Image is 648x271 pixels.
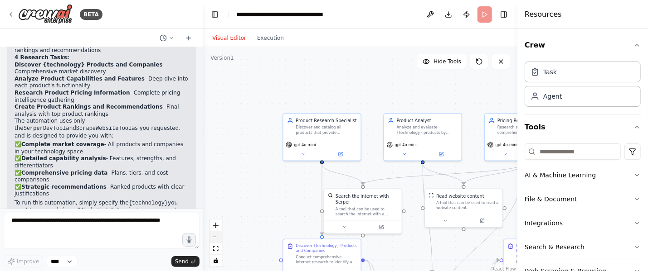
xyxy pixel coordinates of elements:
[525,211,641,235] button: Integrations
[21,155,106,162] strong: Detailed capability analysis
[294,142,316,147] span: gpt-4o-mini
[182,233,196,247] button: Click to speak your automation idea
[80,9,102,20] div: BETA
[323,150,358,158] button: Open in side panel
[384,113,463,161] div: Product AnalystAnalyze and evaluate {technology} products by examining their websites to extract ...
[543,67,557,76] div: Task
[156,33,178,43] button: Switch to previous chat
[171,256,200,267] button: Send
[424,188,503,228] div: ScrapeWebsiteToolRead website contentA tool that can be used to read a website content.
[497,118,559,124] div: Pricing Research Specialist
[210,219,222,231] button: zoom in
[210,219,222,266] div: React Flow controls
[15,62,163,68] strong: Discover {technology} Products and Companies
[236,10,338,19] nav: breadcrumb
[319,164,325,235] g: Edge from 0b743c1d-867d-4d1c-97e5-af5a71109a3d to d316f032-92b6-446a-b4d9-59e2ef516984
[461,164,527,185] g: Edge from 5199dd20-0864-406c-a83b-22f7bc5e9ed3 to dab2aa30-4810-4b84-bd79-9cf9c1759134
[15,200,189,228] p: To run this automation, simply specify the you want to research (e.g., "AI chatbots", "project ma...
[252,33,289,43] button: Execution
[4,256,43,267] button: Improve
[525,114,641,140] button: Tools
[175,258,189,265] span: Send
[543,92,562,101] div: Agent
[436,200,498,210] div: A tool that can be used to read a website content.
[283,113,361,161] div: Product Research SpecialistDiscover and catalog all products that provide {technology} by conduct...
[17,258,39,265] span: Improve
[496,142,517,147] span: gpt-4o-mini
[364,223,399,231] button: Open in side panel
[207,33,252,43] button: Visual Editor
[417,54,467,69] button: Hide Tools
[21,184,107,190] strong: Strategic recommendations
[15,40,189,54] li: - Synthesizes all findings into rankings and recommendations
[296,254,357,264] div: Conduct comprehensive internet research to identify all products that provide {technology} soluti...
[15,90,130,96] strong: Research Product Pricing Information
[15,104,189,118] li: - Final analysis with top product rankings
[18,4,73,24] img: Logo
[525,33,641,58] button: Crew
[324,188,403,234] div: SerperDevToolSearch the internet with SerperA tool that can be used to search the internet with a...
[365,257,500,263] g: Edge from d316f032-92b6-446a-b4d9-59e2ef516984 to d99af846-b812-424a-b810-5990b167ab9e
[15,118,189,139] p: The automation uses only the and as you requested, and is designed to provide you with:
[15,62,189,76] li: - Comprehensive market discovery
[319,164,366,185] g: Edge from 0b743c1d-867d-4d1c-97e5-af5a71109a3d to 4e1af1ee-424d-4c8e-b804-21a7df8aee78
[15,76,145,82] strong: Analyze Product Capabilities and Features
[484,113,563,161] div: Pricing Research SpecialistResearch and compile comprehensive pricing information for {technology...
[336,193,398,205] div: Search the internet with Serper
[209,8,221,21] button: Hide left sidebar
[76,125,132,132] code: ScrapeWebsiteTool
[397,125,458,135] div: Analyze and evaluate {technology} products by examining their websites to extract detailed inform...
[15,90,189,104] li: - Complete pricing intelligence gathering
[397,118,458,124] div: Product Analyst
[210,255,222,266] button: toggle interactivity
[525,187,641,211] button: File & Document
[21,170,108,176] strong: Comprehensive pricing data
[360,164,526,185] g: Edge from 5199dd20-0864-406c-a83b-22f7bc5e9ed3 to 4e1af1ee-424d-4c8e-b804-21a7df8aee78
[21,141,104,147] strong: Complete market coverage
[395,142,417,147] span: gpt-4o-mini
[15,76,189,90] li: - Deep dive into each product's functionality
[15,141,189,198] p: ✅ - All products and companies in your technology space ✅ - Features, strengths, and differentiat...
[525,58,641,114] div: Crew
[525,9,562,20] h4: Resources
[336,207,398,217] div: A tool that can be used to search the internet with a search_query. Supports different search typ...
[181,33,196,43] button: Start a new chat
[296,125,357,135] div: Discover and catalog all products that provide {technology} by conducting comprehensive internet ...
[15,104,163,110] strong: Create Product Rankings and Recommendations
[464,217,500,225] button: Open in side panel
[436,193,484,199] div: Read website content
[129,200,168,206] code: {technology}
[328,193,333,198] img: SerperDevTool
[210,231,222,243] button: zoom out
[24,125,66,132] code: SerperDevTool
[296,118,357,124] div: Product Research Specialist
[525,235,641,259] button: Search & Research
[15,54,69,61] strong: 4 Research Tasks:
[497,125,559,135] div: Research and compile comprehensive pricing information for {technology} products by searching for...
[497,8,510,21] button: Hide right sidebar
[424,150,459,158] button: Open in side panel
[525,163,641,187] button: AI & Machine Learning
[296,243,357,253] div: Discover {technology} Products and Companies
[210,243,222,255] button: fit view
[434,58,461,65] span: Hide Tools
[210,54,234,62] div: Version 1
[429,193,434,198] img: ScrapeWebsiteTool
